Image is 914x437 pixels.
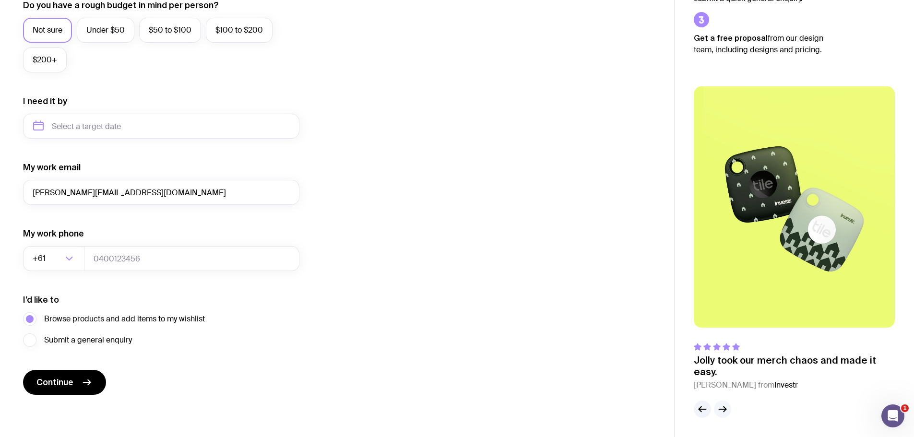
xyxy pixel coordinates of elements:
[44,313,205,325] span: Browse products and add items to my wishlist
[84,246,299,271] input: 0400123456
[44,334,132,346] span: Submit a general enquiry
[33,246,47,271] span: +61
[694,32,838,56] p: from our design team, including designs and pricing.
[774,380,798,390] span: Investr
[77,18,134,43] label: Under $50
[901,404,909,412] span: 1
[36,377,73,388] span: Continue
[23,47,67,72] label: $200+
[23,294,59,306] label: I’d like to
[23,162,81,173] label: My work email
[206,18,273,43] label: $100 to $200
[23,95,67,107] label: I need it by
[23,18,72,43] label: Not sure
[23,228,84,239] label: My work phone
[694,354,895,378] p: Jolly took our merch chaos and made it easy.
[139,18,201,43] label: $50 to $100
[881,404,904,427] iframe: Intercom live chat
[694,34,768,42] strong: Get a free proposal
[23,246,84,271] div: Search for option
[23,114,299,139] input: Select a target date
[23,180,299,205] input: you@email.com
[47,246,62,271] input: Search for option
[694,379,895,391] cite: [PERSON_NAME] from
[23,370,106,395] button: Continue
